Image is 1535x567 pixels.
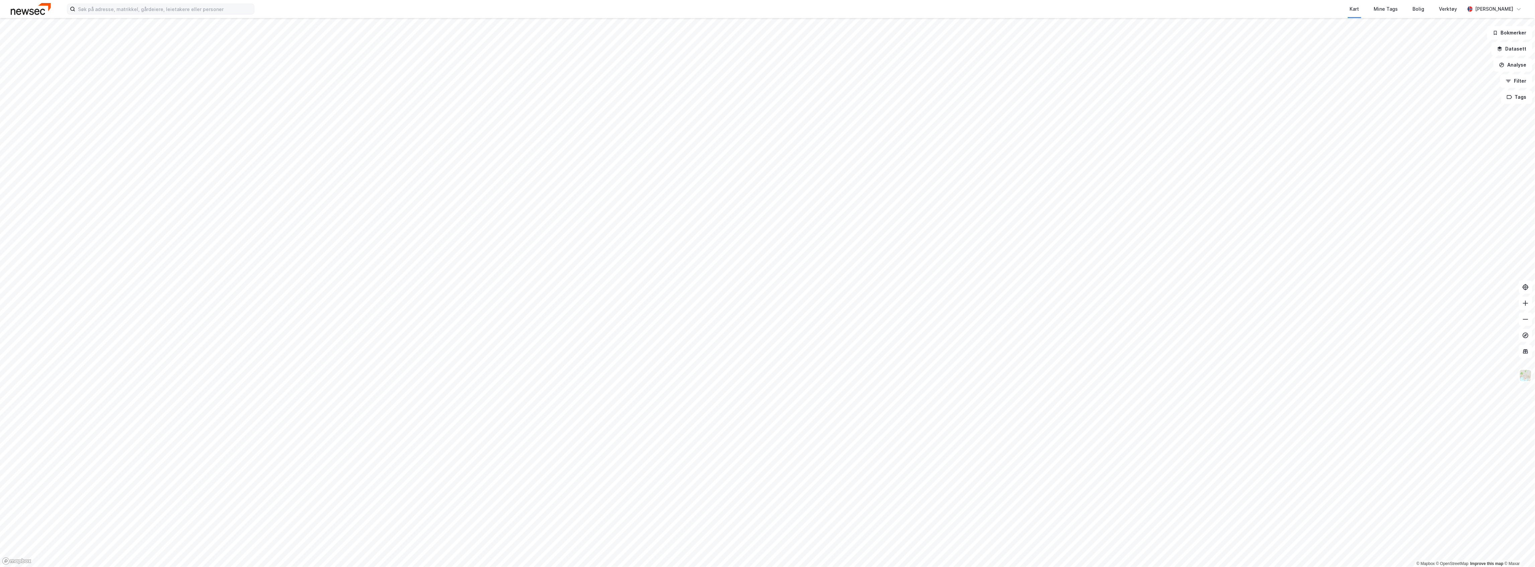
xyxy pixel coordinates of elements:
div: [PERSON_NAME] [1475,5,1514,13]
div: Kontrollprogram for chat [1502,535,1535,567]
div: Kart [1350,5,1359,13]
iframe: Chat Widget [1502,535,1535,567]
input: Søk på adresse, matrikkel, gårdeiere, leietakere eller personer [75,4,254,14]
div: Verktøy [1439,5,1457,13]
div: Bolig [1413,5,1425,13]
div: Mine Tags [1374,5,1398,13]
img: newsec-logo.f6e21ccffca1b3a03d2d.png [11,3,51,15]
